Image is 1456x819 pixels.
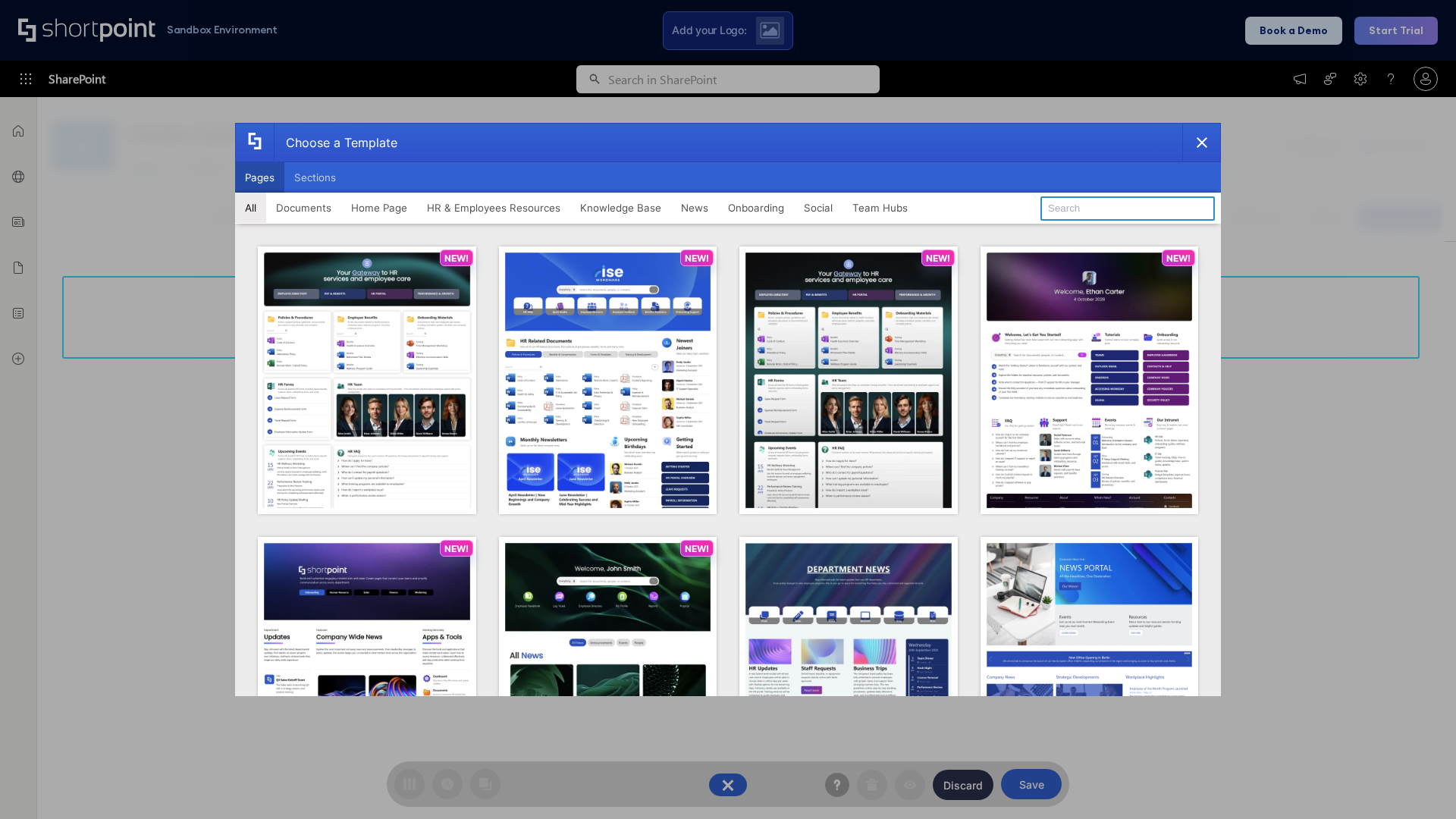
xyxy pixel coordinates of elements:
p: NEW! [444,543,469,554]
button: Sections [284,162,346,193]
button: Social [794,193,843,223]
button: All [235,193,266,223]
button: Pages [235,162,284,193]
div: template selector [235,123,1221,696]
button: Team Hubs [843,193,918,223]
div: Choose a Template [274,124,397,162]
p: NEW! [685,543,709,554]
button: Home Page [341,193,417,223]
input: Search [1040,196,1215,221]
button: Documents [266,193,341,223]
p: NEW! [1166,253,1191,264]
p: NEW! [444,253,469,264]
iframe: Chat Widget [1380,746,1456,819]
button: News [671,193,718,223]
button: Onboarding [718,193,794,223]
p: NEW! [926,253,950,264]
p: NEW! [685,253,709,264]
button: HR & Employees Resources [417,193,570,223]
button: Knowledge Base [570,193,671,223]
